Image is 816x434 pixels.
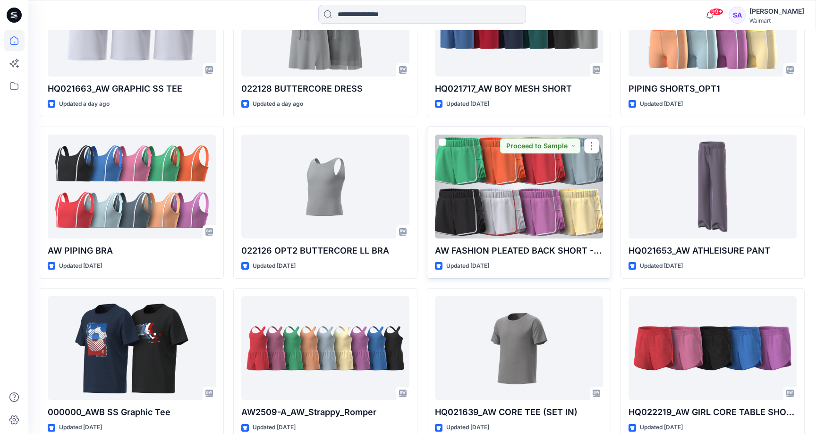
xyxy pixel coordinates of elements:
div: Walmart [749,17,804,24]
a: HQ022219_AW GIRL CORE TABLE SHORT [629,296,797,400]
a: AW2509-A_AW_Strappy_Romper [241,296,409,400]
div: SA [729,7,746,24]
a: AW FASHION PLEATED BACK SHORT - OPT2 [435,135,603,238]
span: 99+ [709,8,723,16]
p: HQ021653_AW ATHLEISURE PANT [629,244,797,257]
p: Updated [DATE] [640,99,683,109]
p: HQ021639_AW CORE TEE (SET IN) [435,406,603,419]
p: 022126 OPT2 BUTTERCORE LL BRA [241,244,409,257]
p: 022128 BUTTERCORE DRESS [241,82,409,95]
p: Updated [DATE] [59,261,102,271]
p: Updated [DATE] [446,99,489,109]
p: HQ021717_AW BOY MESH SHORT [435,82,603,95]
p: Updated [DATE] [446,261,489,271]
a: HQ021639_AW CORE TEE (SET IN) [435,296,603,400]
p: AW PIPING BRA [48,244,216,257]
p: HQ022219_AW GIRL CORE TABLE SHORT [629,406,797,419]
p: Updated [DATE] [446,423,489,433]
a: 022126 OPT2 BUTTERCORE LL BRA [241,135,409,238]
a: AW PIPING BRA [48,135,216,238]
p: Updated a day ago [253,99,303,109]
p: AW2509-A_AW_Strappy_Romper [241,406,409,419]
p: HQ021663_AW GRAPHIC SS TEE [48,82,216,95]
p: Updated [DATE] [640,261,683,271]
p: PIPING SHORTS_OPT1 [629,82,797,95]
p: Updated a day ago [59,99,110,109]
div: [PERSON_NAME] [749,6,804,17]
p: Updated [DATE] [59,423,102,433]
p: Updated [DATE] [640,423,683,433]
p: AW FASHION PLEATED BACK SHORT - OPT2 [435,244,603,257]
a: 000000_AWB SS Graphic Tee [48,296,216,400]
p: Updated [DATE] [253,261,296,271]
p: Updated [DATE] [253,423,296,433]
a: HQ021653_AW ATHLEISURE PANT [629,135,797,238]
p: 000000_AWB SS Graphic Tee [48,406,216,419]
